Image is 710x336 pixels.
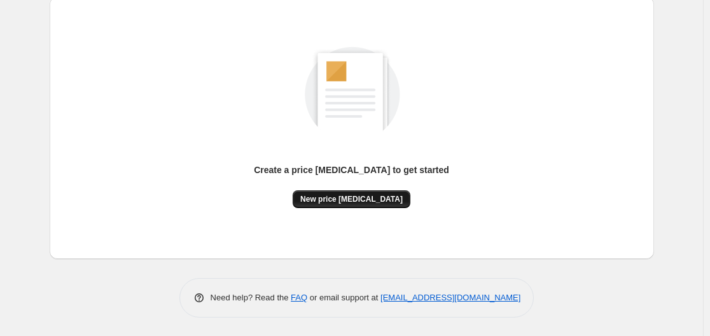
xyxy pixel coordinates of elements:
[307,293,380,302] span: or email support at
[254,164,449,176] p: Create a price [MEDICAL_DATA] to get started
[291,293,307,302] a: FAQ
[380,293,520,302] a: [EMAIL_ADDRESS][DOMAIN_NAME]
[300,194,403,204] span: New price [MEDICAL_DATA]
[293,190,410,208] button: New price [MEDICAL_DATA]
[211,293,291,302] span: Need help? Read the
